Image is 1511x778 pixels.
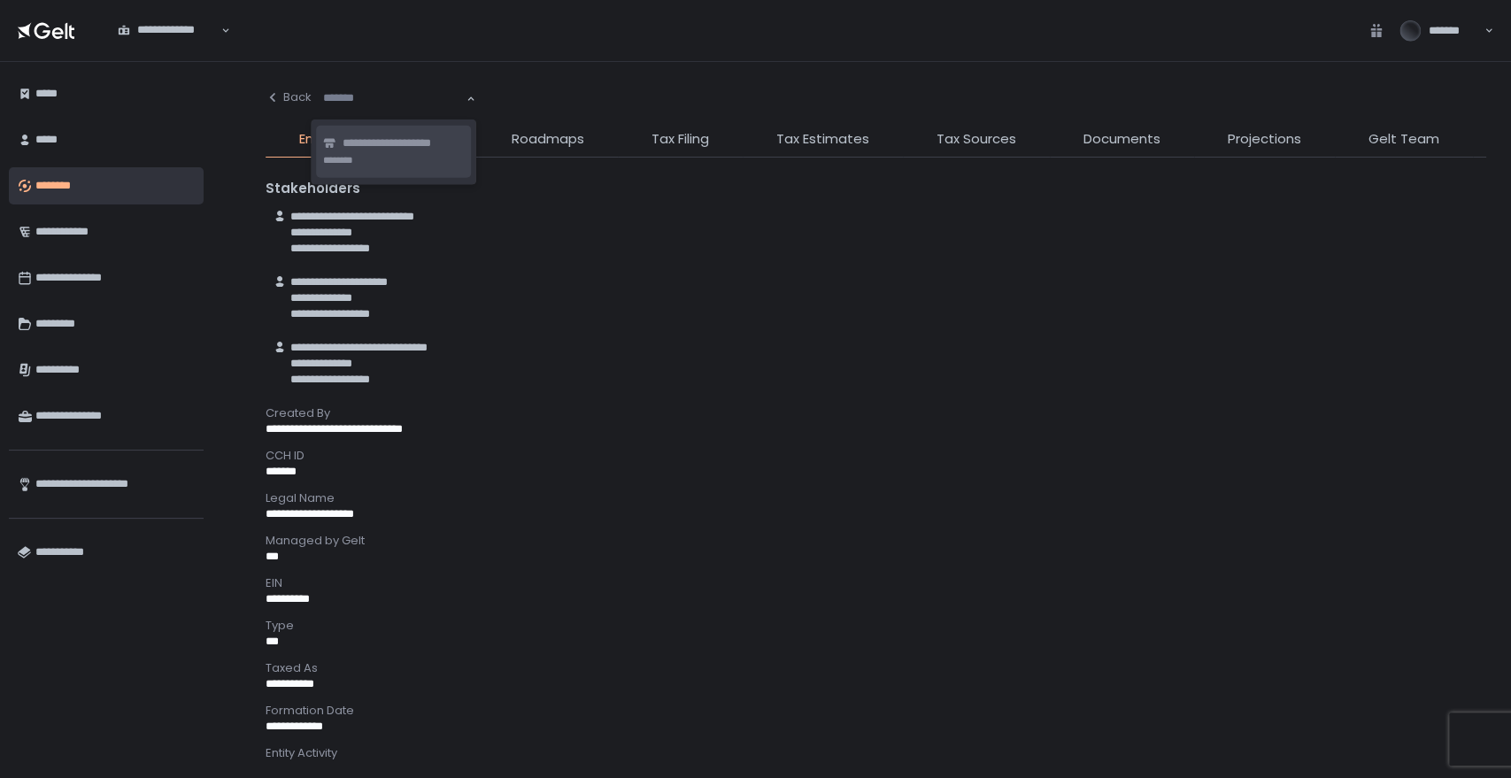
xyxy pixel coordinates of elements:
span: Tax Sources [937,129,1016,150]
div: CCH ID [266,448,1486,464]
div: Legal Name [266,490,1486,506]
span: Gelt Team [1368,129,1439,150]
div: Formation Date [266,703,1486,719]
div: Taxed As [266,660,1486,676]
div: Entity Activity [266,745,1486,761]
button: Back [266,80,312,115]
span: Roadmaps [512,129,584,150]
div: Back [266,89,312,105]
div: Stakeholders [266,179,1486,199]
span: Documents [1083,129,1160,150]
div: Search for option [312,80,475,117]
div: Managed by Gelt [266,533,1486,549]
div: Created By [266,405,1486,421]
span: Tax Filing [651,129,709,150]
div: EIN [266,575,1486,591]
input: Search for option [118,38,220,56]
input: Search for option [323,89,465,107]
div: Search for option [106,12,230,50]
span: Tax Estimates [776,129,869,150]
span: Projections [1228,129,1301,150]
span: Entity [299,129,335,150]
div: Type [266,618,1486,634]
